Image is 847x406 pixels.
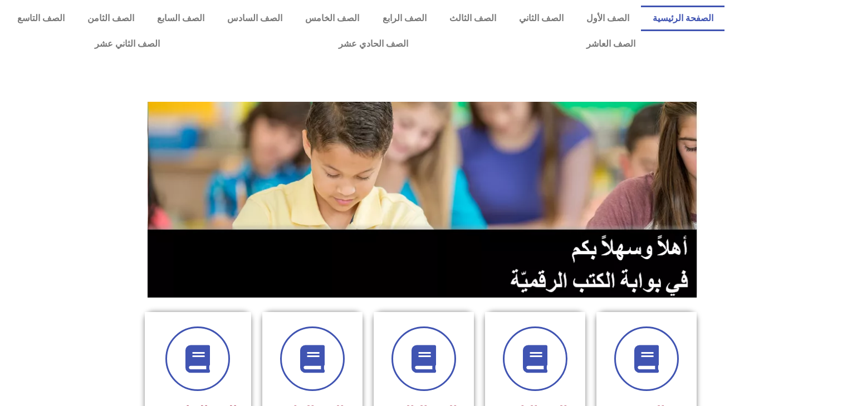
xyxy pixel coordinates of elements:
a: الصف السابع [145,6,216,31]
a: الصف السادس [216,6,294,31]
a: الصف الخامس [294,6,371,31]
a: الصف الثاني [507,6,575,31]
a: الصف الحادي عشر [249,31,497,57]
a: الصف التاسع [6,6,76,31]
a: الصف الأول [575,6,641,31]
a: الصف العاشر [497,31,724,57]
a: الصف الرابع [371,6,438,31]
a: الصف الثالث [438,6,507,31]
a: الصف الثامن [76,6,145,31]
a: الصفحة الرئيسية [641,6,724,31]
a: الصف الثاني عشر [6,31,249,57]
